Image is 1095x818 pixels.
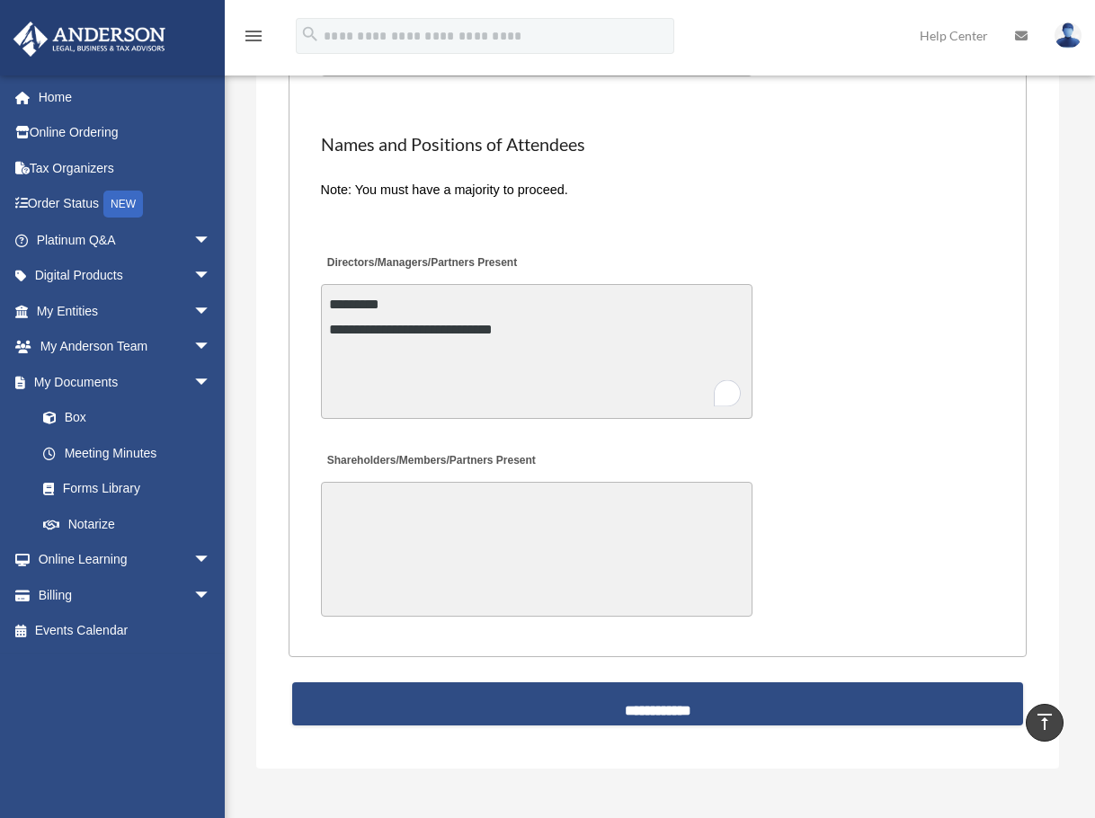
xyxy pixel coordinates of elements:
[13,186,238,223] a: Order StatusNEW
[13,222,238,258] a: Platinum Q&Aarrow_drop_down
[321,182,568,197] span: Note: You must have a majority to proceed.
[13,577,238,613] a: Billingarrow_drop_down
[13,364,238,400] a: My Documentsarrow_drop_down
[193,329,229,366] span: arrow_drop_down
[193,577,229,614] span: arrow_drop_down
[321,251,522,275] label: Directors/Managers/Partners Present
[13,293,238,329] a: My Entitiesarrow_drop_down
[13,258,238,294] a: Digital Productsarrow_drop_down
[300,24,320,44] i: search
[25,506,238,542] a: Notarize
[13,613,238,649] a: Events Calendar
[1026,704,1064,742] a: vertical_align_top
[13,542,238,578] a: Online Learningarrow_drop_down
[13,150,238,186] a: Tax Organizers
[8,22,171,57] img: Anderson Advisors Platinum Portal
[103,191,143,218] div: NEW
[1055,22,1082,49] img: User Pic
[193,364,229,401] span: arrow_drop_down
[193,258,229,295] span: arrow_drop_down
[321,132,995,157] h2: Names and Positions of Attendees
[1034,711,1055,733] i: vertical_align_top
[243,31,264,47] a: menu
[13,115,238,151] a: Online Ordering
[321,284,752,419] textarea: To enrich screen reader interactions, please activate Accessibility in Grammarly extension settings
[193,542,229,579] span: arrow_drop_down
[321,449,540,474] label: Shareholders/Members/Partners Present
[13,329,238,365] a: My Anderson Teamarrow_drop_down
[25,435,229,471] a: Meeting Minutes
[243,25,264,47] i: menu
[13,79,238,115] a: Home
[193,222,229,259] span: arrow_drop_down
[193,293,229,330] span: arrow_drop_down
[25,400,238,436] a: Box
[25,471,238,507] a: Forms Library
